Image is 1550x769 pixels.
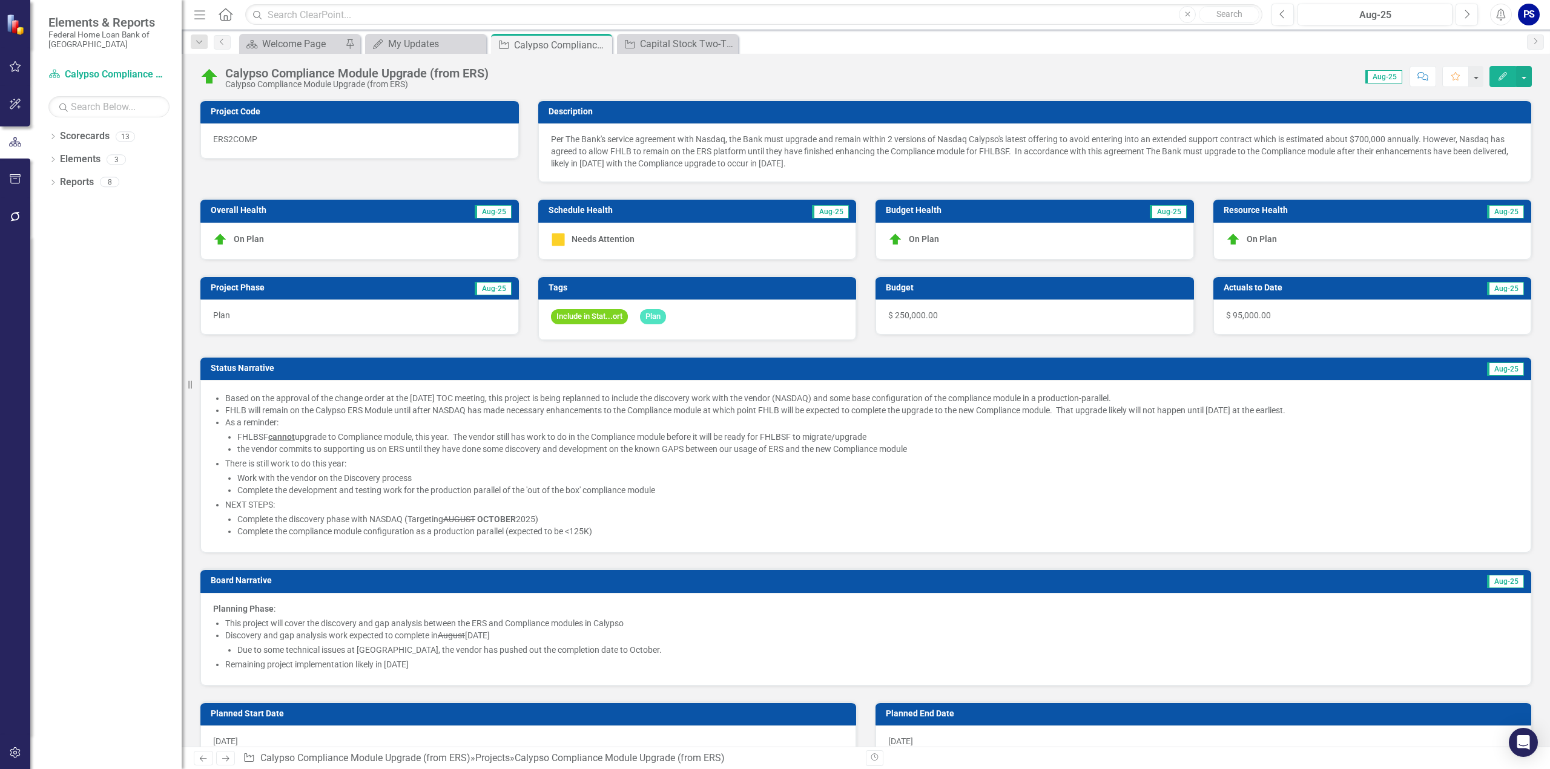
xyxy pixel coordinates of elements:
[211,206,390,215] h3: Overall Health
[514,38,609,53] div: Calypso Compliance Module Upgrade (from ERS)
[213,603,1519,615] p: :
[48,30,170,50] small: Federal Home Loan Bank of [GEOGRAPHIC_DATA]
[1487,575,1524,588] span: Aug-25
[368,36,483,51] a: My Updates
[60,152,101,166] a: Elements
[262,36,342,51] div: Welcome Page
[1216,9,1242,19] span: Search
[60,129,110,143] a: Scorecards
[48,96,170,117] input: Search Below...
[237,472,1519,484] li: Work with the vendor on the Discovery process
[551,133,1519,169] p: Per The Bank's service agreement with Nasdaq, the Bank must upgrade and remain within 2 versions ...
[1226,232,1241,247] img: On Plan
[475,205,512,218] span: Aug-25
[237,644,1519,656] li: Due to some technical issues at [GEOGRAPHIC_DATA], the vendor has pushed out the completion date ...
[225,457,1519,496] li: There is still work to do this year:
[5,13,28,35] img: ClearPoint Strategy
[237,525,1519,537] li: Complete the compliance module configuration as a production parallel (expected to be <125K)
[1365,70,1402,83] span: Aug-25
[1224,206,1413,215] h3: Resource Health
[1298,4,1453,25] button: Aug-25
[116,131,135,142] div: 13
[1487,362,1524,376] span: Aug-25
[640,36,735,51] div: Capital Stock Two-Tier Dividends
[225,80,489,89] div: Calypso Compliance Module Upgrade (from ERS)
[886,709,1525,718] h3: Planned End Date
[225,617,1519,629] li: This project will cover the discovery and gap analysis between the ERS and Compliance modules in ...
[107,154,126,165] div: 3
[225,392,1519,404] li: Based on the approval of the change order at the [DATE] TOC meeting, this project is being replan...
[213,310,230,320] span: Plan
[211,709,850,718] h3: Planned Start Date
[260,752,470,764] a: Calypso Compliance Module Upgrade (from ERS)
[237,513,1519,525] li: Complete the discovery phase with NASDAQ (Targeting 2025)
[48,68,170,82] a: Calypso Compliance Module Upgrade (from ERS)
[1509,728,1538,757] div: Open Intercom Messenger
[475,752,510,764] a: Projects
[211,576,1020,585] h3: Board Narrative
[225,416,1519,455] li: As a reminder:
[812,205,849,218] span: Aug-25
[388,36,483,51] div: My Updates
[1226,310,1271,320] span: $ 95,000.00
[48,15,170,30] span: Elements & Reports
[549,107,1526,116] h3: Description
[886,206,1065,215] h3: Budget Health
[213,604,274,614] strong: Planning Phase
[200,67,219,87] img: On Plan
[1224,283,1407,292] h3: Actuals to Date
[1487,282,1524,295] span: Aug-25
[213,232,228,247] img: On Plan
[211,107,513,116] h3: Project Code
[243,751,857,765] div: » »
[443,514,475,524] s: AUGUST
[225,658,1519,670] li: Remaining project implementation likely in [DATE]
[549,283,851,292] h3: Tags
[211,364,1032,373] h3: Status Narrative
[211,283,387,292] h3: Project Phase
[237,431,1519,443] li: FHLBSF upgrade to Compliance module, this year. The vendor still has work to do in the Compliance...
[1150,205,1187,218] span: Aug-25
[551,232,566,247] img: Needs Attention
[515,752,725,764] div: Calypso Compliance Module Upgrade (from ERS)
[213,736,238,746] span: [DATE]
[225,499,1519,537] li: NEXT STEPS:
[225,404,1519,416] li: FHLB will remain on the Calypso ERS Module until after NASDAQ has made necessary enhancements to ...
[438,630,465,640] s: August
[888,310,938,320] span: $ 250,000.00
[572,234,635,243] span: Needs Attention
[237,484,1519,496] li: Complete the development and testing work for the production parallel of the 'out of the box' com...
[1247,234,1277,243] span: On Plan
[888,736,913,746] span: [DATE]
[640,309,666,324] span: Plan
[100,177,119,188] div: 8
[242,36,342,51] a: Welcome Page
[888,232,903,247] img: On Plan
[477,514,516,524] strong: OCTOBER
[620,36,735,51] a: Capital Stock Two-Tier Dividends
[1518,4,1540,25] button: PS
[237,443,1519,455] li: the vendor commits to supporting us on ERS until they have done some discovery and development on...
[213,134,257,144] span: ERS2COMP
[909,234,939,243] span: On Plan
[549,206,738,215] h3: Schedule Health
[225,67,489,80] div: Calypso Compliance Module Upgrade (from ERS)
[245,4,1262,25] input: Search ClearPoint...
[475,282,512,295] span: Aug-25
[60,175,94,189] a: Reports
[1302,8,1448,22] div: Aug-25
[268,432,295,442] strong: cannot
[234,234,264,243] span: On Plan
[551,309,628,324] span: Include in Stat...ort
[1199,6,1259,23] button: Search
[1487,205,1524,218] span: Aug-25
[886,283,1188,292] h3: Budget
[225,629,1519,656] li: Discovery and gap analysis work expected to complete in [DATE]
